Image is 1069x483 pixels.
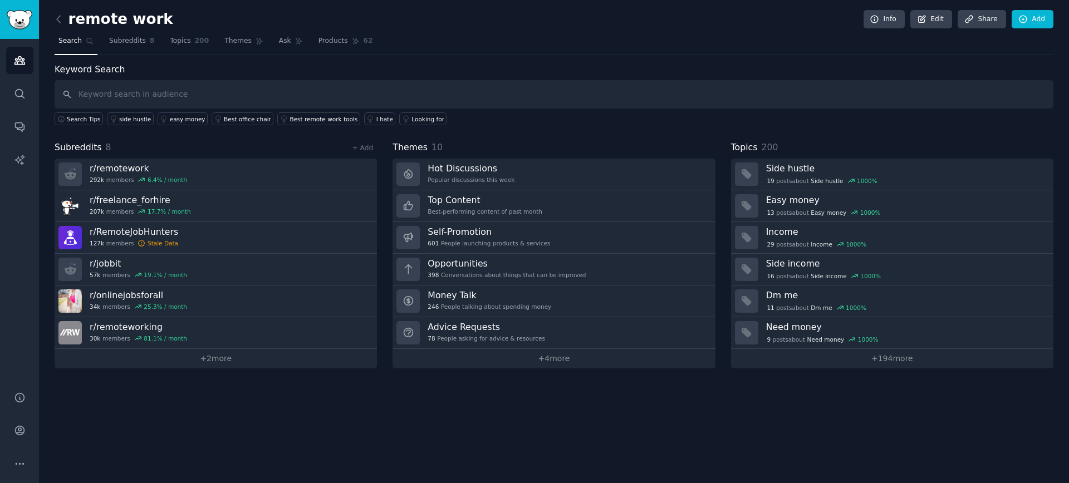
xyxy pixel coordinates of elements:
[277,112,360,125] a: Best remote work tools
[846,240,866,248] div: 1000 %
[55,254,377,285] a: r/jobbit57kmembers19.1% / month
[807,336,845,343] span: Need money
[766,176,879,186] div: post s about
[148,176,187,184] div: 6.4 % / month
[393,349,715,368] a: +4more
[90,194,191,206] h3: r/ freelance_forhire
[766,334,880,344] div: post s about
[428,271,586,279] div: Conversations about things that can be improved
[811,272,847,280] span: Side income
[766,258,1046,269] h3: Side income
[315,32,377,55] a: Products62
[90,271,187,279] div: members
[428,162,514,174] h3: Hot Discussions
[811,209,846,216] span: Easy money
[376,115,393,123] div: I hate
[195,36,209,46] span: 200
[55,80,1053,109] input: Keyword search in audience
[55,222,377,254] a: r/RemoteJobHunters127kmembersStale Data
[393,285,715,317] a: Money Talk246People talking about spending money
[170,115,205,123] div: easy money
[90,258,187,269] h3: r/ jobbit
[90,334,100,342] span: 30k
[148,208,191,215] div: 17.7 % / month
[290,115,357,123] div: Best remote work tools
[90,289,187,301] h3: r/ onlinejobsforall
[109,36,146,46] span: Subreddits
[428,303,551,310] div: People talking about spending money
[7,10,32,29] img: GummySearch logo
[212,112,273,125] a: Best office chair
[767,336,771,343] span: 9
[90,239,178,247] div: members
[352,144,373,152] a: + Add
[766,208,882,218] div: post s about
[364,112,396,125] a: I hate
[811,240,832,248] span: Income
[105,32,158,55] a: Subreddits8
[90,208,191,215] div: members
[811,177,843,185] span: Side hustle
[90,239,104,247] span: 127k
[58,194,82,218] img: freelance_forhire
[766,239,867,249] div: post s about
[364,36,373,46] span: 62
[220,32,267,55] a: Themes
[811,304,832,312] span: Dm me
[428,321,545,333] h3: Advice Requests
[767,209,774,216] span: 13
[767,272,774,280] span: 16
[55,159,377,190] a: r/remotework292kmembers6.4% / month
[318,36,348,46] span: Products
[858,336,879,343] div: 1000 %
[144,271,187,279] div: 19.1 % / month
[428,226,550,238] h3: Self-Promotion
[119,115,151,123] div: side hustle
[55,32,97,55] a: Search
[860,209,881,216] div: 1000 %
[393,222,715,254] a: Self-Promotion601People launching products & services
[857,177,877,185] div: 1000 %
[90,321,187,333] h3: r/ remoteworking
[411,115,444,123] div: Looking for
[428,334,545,342] div: People asking for advice & resources
[55,285,377,317] a: r/onlinejobsforall34kmembers25.3% / month
[428,289,551,301] h3: Money Talk
[428,176,514,184] div: Popular discussions this week
[55,349,377,368] a: +2more
[428,271,439,279] span: 398
[393,317,715,349] a: Advice Requests78People asking for advice & resources
[767,304,774,312] span: 11
[90,303,187,310] div: members
[766,289,1046,301] h3: Dm me
[766,194,1046,206] h3: Easy money
[90,162,187,174] h3: r/ remotework
[860,272,881,280] div: 1000 %
[58,289,82,313] img: onlinejobsforall
[846,304,866,312] div: 1000 %
[428,239,550,247] div: People launching products & services
[144,303,187,310] div: 25.3 % / month
[766,271,882,281] div: post s about
[731,159,1053,190] a: Side hustle19postsaboutSide hustle1000%
[90,271,100,279] span: 57k
[910,10,952,29] a: Edit
[766,162,1046,174] h3: Side hustle
[55,11,173,28] h2: remote work
[279,36,291,46] span: Ask
[393,254,715,285] a: Opportunities398Conversations about things that can be improved
[224,36,252,46] span: Themes
[1012,10,1053,29] a: Add
[393,141,428,155] span: Themes
[170,36,190,46] span: Topics
[766,303,867,313] div: post s about
[428,258,586,269] h3: Opportunities
[761,142,778,152] span: 200
[393,159,715,190] a: Hot DiscussionsPopular discussions this week
[55,190,377,222] a: r/freelance_forhire207kmembers17.7% / month
[106,142,111,152] span: 8
[958,10,1006,29] a: Share
[90,226,178,238] h3: r/ RemoteJobHunters
[58,321,82,344] img: remoteworking
[144,334,187,342] div: 81.1 % / month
